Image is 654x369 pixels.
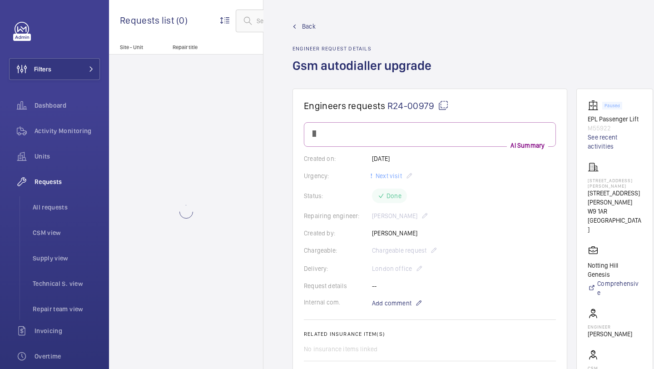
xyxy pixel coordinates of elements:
[604,104,620,107] p: Paused
[588,124,642,133] p: M55922
[292,57,437,89] h1: Gsm autodialler upgrade
[236,10,382,32] input: Search by request or quote number
[33,203,100,212] span: All requests
[35,352,100,361] span: Overtime
[302,22,316,31] span: Back
[35,152,100,161] span: Units
[33,279,100,288] span: Technical S. view
[33,304,100,314] span: Repair team view
[35,126,100,135] span: Activity Monitoring
[35,326,100,335] span: Invoicing
[109,44,169,50] p: Site - Unit
[588,115,642,124] p: EPL Passenger Lift
[35,177,100,186] span: Requests
[588,100,602,111] img: elevator.svg
[173,44,233,50] p: Repair title
[588,261,642,279] p: Notting Hill Genesis
[120,15,176,26] span: Requests list
[372,299,411,308] span: Add comment
[588,329,632,339] p: [PERSON_NAME]
[588,178,642,189] p: [STREET_ADDRESS][PERSON_NAME]
[304,100,386,111] span: Engineers requests
[588,207,642,234] p: W9 1AR [GEOGRAPHIC_DATA]
[9,58,100,80] button: Filters
[588,279,642,297] a: Comprehensive
[34,65,51,74] span: Filters
[588,133,642,151] a: See recent activities
[507,141,548,150] p: AI Summary
[588,189,642,207] p: [STREET_ADDRESS][PERSON_NAME]
[33,228,100,237] span: CSM view
[304,331,556,337] h2: Related insurance item(s)
[33,254,100,263] span: Supply view
[35,101,100,110] span: Dashboard
[387,100,449,111] span: R24-00979
[588,324,632,329] p: Engineer
[292,45,437,52] h2: Engineer request details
